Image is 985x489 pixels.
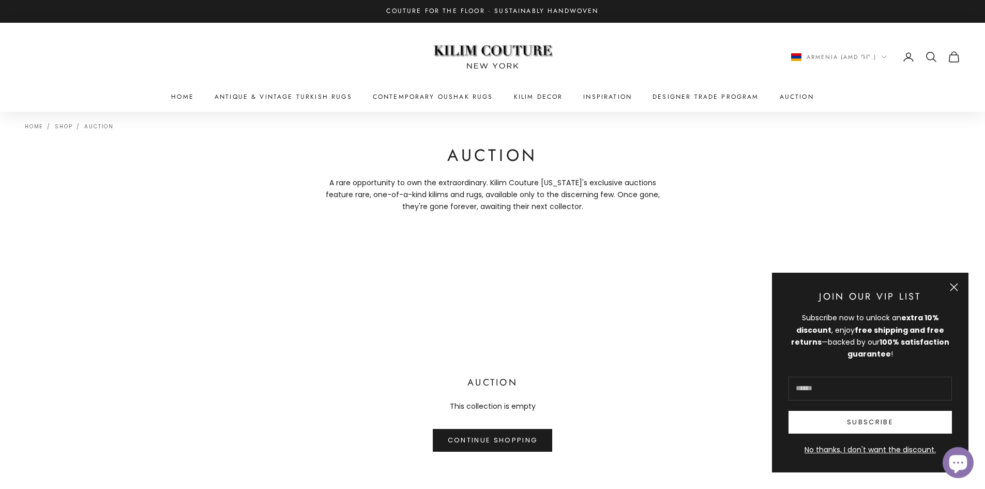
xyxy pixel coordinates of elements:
a: Contemporary Oushak Rugs [373,92,493,102]
a: Antique & Vintage Turkish Rugs [215,92,352,102]
a: Auction [84,123,114,130]
img: Armenia [791,53,801,61]
p: Couture for the Floor · Sustainably Handwoven [386,6,598,17]
strong: free shipping and free returns [791,325,944,347]
a: Shop [55,123,72,130]
nav: Primary navigation [25,92,960,102]
newsletter-popup: Newsletter popup [772,273,968,472]
p: A rare opportunity to own the extraordinary. Kilim Couture [US_STATE]'s exclusive auctions featur... [317,177,669,213]
div: Subscribe now to unlock an , enjoy —backed by our ! [789,312,952,360]
summary: Kilim Decor [514,92,563,102]
h1: Auction [317,145,669,167]
inbox-online-store-chat: Shopify online store chat [939,447,977,481]
button: Change country or currency [791,52,887,62]
a: Home [25,123,43,130]
nav: Secondary navigation [791,51,960,63]
button: Subscribe [789,411,952,434]
a: Auction [780,92,814,102]
span: Armenia (AMD դր.) [807,52,876,62]
button: No thanks, I don't want the discount. [789,444,952,456]
strong: extra 10% discount [796,313,939,335]
a: Continue shopping [433,429,553,452]
nav: Breadcrumb [25,122,114,129]
a: Designer Trade Program [653,92,759,102]
a: Home [171,92,194,102]
p: Join Our VIP List [789,289,952,304]
p: This collection is empty [433,401,553,412]
a: Inspiration [583,92,632,102]
img: Logo of Kilim Couture New York [428,33,557,82]
strong: 100% satisfaction guarantee [847,337,949,359]
h1: Auction [433,375,553,390]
